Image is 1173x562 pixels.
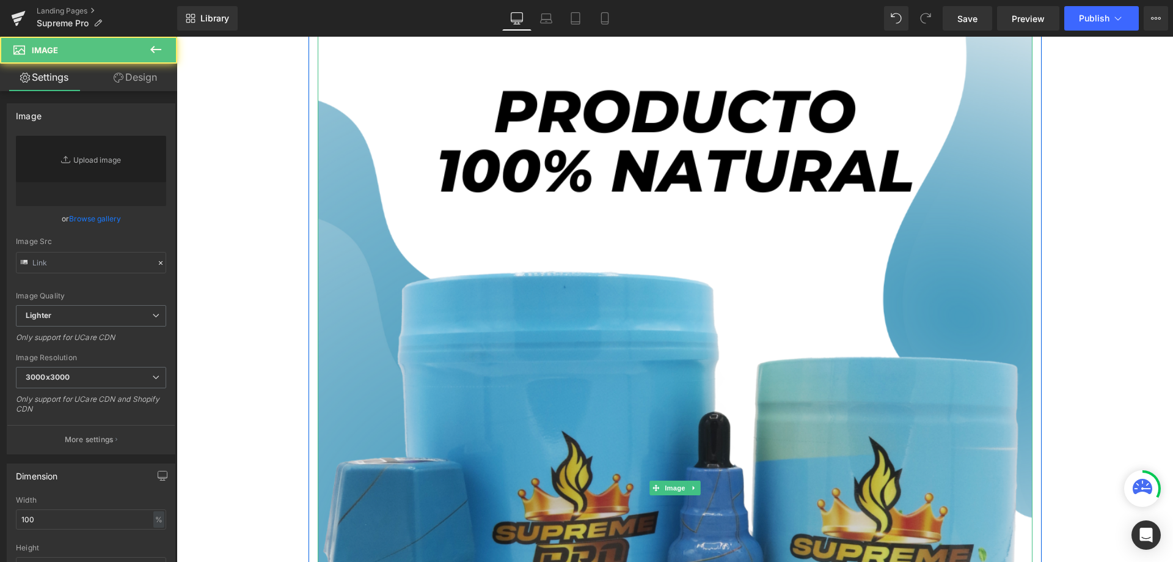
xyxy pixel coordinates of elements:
div: Open Intercom Messenger [1131,520,1161,550]
img: tab_keywords_by_traffic_grey.svg [134,71,144,81]
a: Laptop [532,6,561,31]
a: Tablet [561,6,590,31]
img: logo_orange.svg [20,20,29,29]
span: Save [957,12,977,25]
img: website_grey.svg [20,32,29,42]
a: New Library [177,6,238,31]
div: Only support for UCare CDN and Shopify CDN [16,394,166,422]
div: Dominio: [DOMAIN_NAME] [32,32,137,42]
div: Palabras clave [147,72,192,80]
a: Mobile [590,6,619,31]
div: or [16,212,166,225]
span: Image [486,444,511,459]
button: Publish [1064,6,1139,31]
input: auto [16,509,166,530]
a: Browse gallery [69,208,121,229]
div: Height [16,544,166,552]
span: Supreme Pro [37,18,89,28]
span: Publish [1079,13,1109,23]
img: tab_domain_overview_orange.svg [51,71,61,81]
a: Design [91,64,180,91]
div: Image Resolution [16,353,166,362]
b: Lighter [26,311,51,320]
a: Desktop [502,6,532,31]
div: Image [16,104,42,121]
a: Preview [997,6,1059,31]
span: Image [32,45,58,55]
button: Undo [884,6,908,31]
button: Redo [913,6,938,31]
a: Landing Pages [37,6,177,16]
div: % [153,511,164,528]
input: Link [16,252,166,273]
div: Dimension [16,464,58,481]
div: Image Src [16,237,166,246]
p: More settings [65,434,114,445]
button: More settings [7,425,175,454]
b: 3000x3000 [26,372,70,382]
div: Dominio [65,72,93,80]
span: Library [200,13,229,24]
button: More [1144,6,1168,31]
div: Width [16,496,166,505]
div: Image Quality [16,292,166,300]
div: v 4.0.25 [34,20,60,29]
div: Only support for UCare CDN [16,333,166,350]
a: Expand / Collapse [511,444,524,459]
span: Preview [1012,12,1045,25]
